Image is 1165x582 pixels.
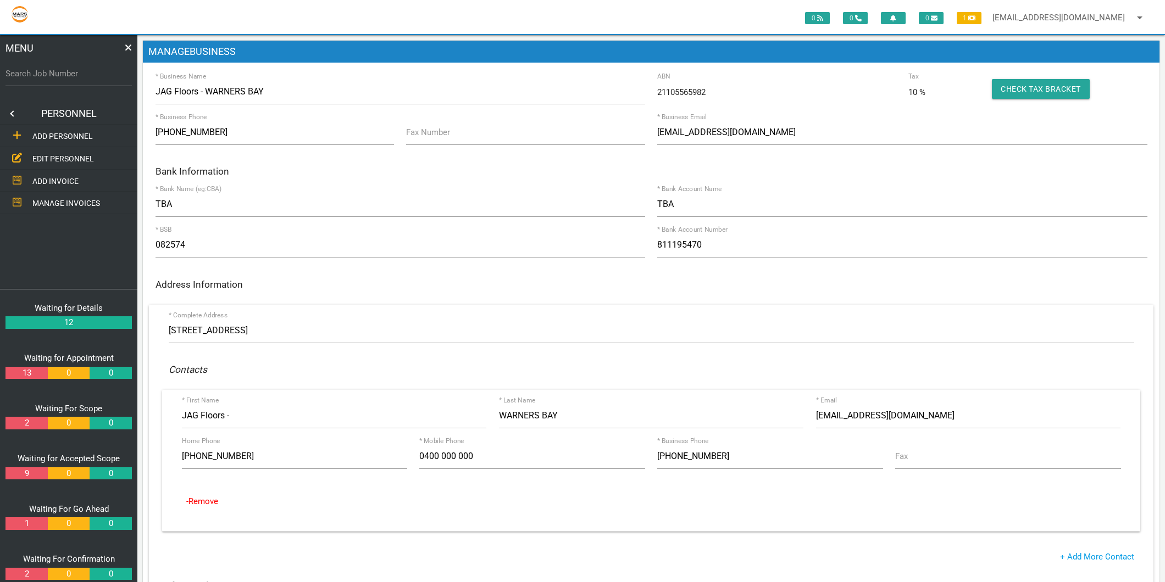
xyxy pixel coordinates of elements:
a: 0 [48,467,90,480]
span: 21105565982 [657,86,706,99]
a: 13 [5,367,47,379]
span: MENU [5,41,34,55]
a: 2 [5,417,47,429]
a: 0 [48,417,90,429]
a: -Remove [186,496,218,506]
a: 0 [48,517,90,530]
a: 2 [5,568,47,580]
a: 0 [90,367,131,379]
h6: Bank Information [156,166,1147,177]
span: 0 [805,12,830,24]
label: Tax [908,71,918,81]
label: ABN [657,71,670,81]
a: 1 [5,517,47,530]
label: * Bank Account Number [657,225,728,234]
label: * Bank Name (eg:CBA) [156,184,221,194]
a: PERSONNEL [22,103,115,125]
label: Fax Number [406,126,450,139]
i: Contacts [169,364,207,375]
img: s3file [11,5,29,23]
a: 0 [90,417,131,429]
span: EDIT PERSONNEL [32,154,94,163]
a: Waiting for Appointment [24,353,114,363]
label: * Mobile Phone [419,436,464,446]
span: ADD PERSONNEL [32,132,93,141]
a: 12 [5,316,132,329]
label: * Complete Address [169,310,228,320]
label: * Business Phone [657,436,709,446]
span: 0 [843,12,868,24]
a: Waiting For Scope [35,404,102,413]
label: Fax [895,450,908,463]
a: Waiting For Go Ahead [29,504,109,514]
span: MANAGE INVOICES [32,199,100,208]
label: * Bank Account Name [657,184,722,194]
h6: Address Information [156,279,1147,290]
a: Waiting For Confirmation [23,554,115,564]
span: 0 [919,12,944,24]
label: * Business Email [657,112,707,122]
label: * First Name [182,395,219,405]
span: 1 [957,12,981,24]
a: 0 [90,568,131,580]
a: 0 [48,367,90,379]
span: ADD INVOICE [32,176,79,185]
a: 0 [90,517,131,530]
label: * Business Phone [156,112,207,122]
span: 10 % [908,86,925,99]
button: Check Tax Bracket [992,79,1090,99]
span: MANAGE BUSINESS [148,46,236,57]
a: 0 [48,568,90,580]
label: * Business Name [156,71,206,81]
label: * Last Name [499,395,535,405]
a: Waiting for Details [35,303,103,313]
a: Waiting for Accepted Scope [18,454,120,463]
label: * Email [816,395,837,405]
a: 9 [5,467,47,480]
a: 0 [90,467,131,480]
label: Search Job Number [5,68,132,80]
a: + Add More Contact [1060,551,1134,563]
label: Home Phone [182,436,220,446]
label: * BSB [156,225,172,234]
